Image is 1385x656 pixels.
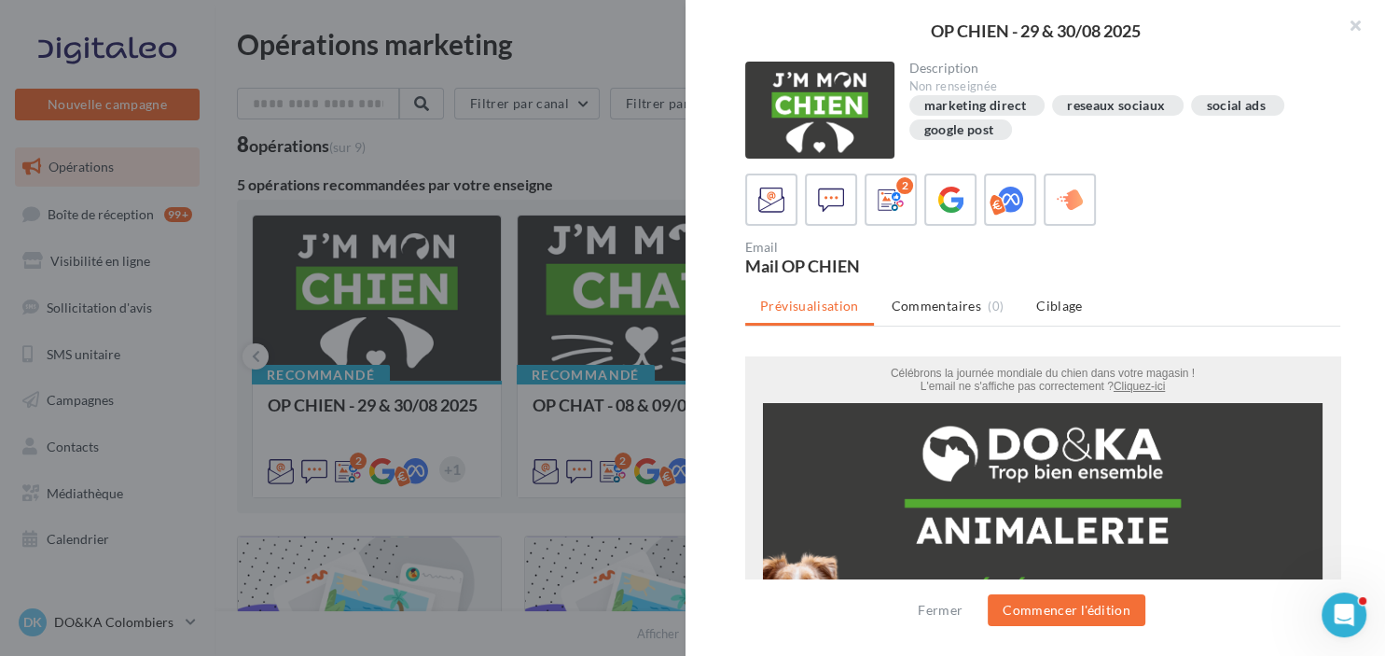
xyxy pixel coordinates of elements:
[715,22,1355,39] div: OP CHIEN - 29 & 30/08 2025
[36,65,559,201] img: logo_doka_Animalerie_Horizontal_fond_transparent-4.png
[145,10,450,23] span: Célébrons la journée mondiale du chien dans votre magasin !
[909,62,1326,75] div: Description
[910,599,970,621] button: Fermer
[175,23,368,36] span: L'email ne s'affiche pas correctement ?
[1322,593,1366,637] iframe: Intercom live chat
[1206,99,1266,113] div: social ads
[368,23,420,36] a: Cliquez-ici
[988,594,1145,626] button: Commencer l'édition
[745,258,1035,274] div: Mail OP CHIEN
[924,99,1027,113] div: marketing direct
[892,297,981,315] span: Commentaires
[210,220,385,251] strong: CÉLÉBRONS
[896,177,913,194] div: 2
[909,78,1326,95] div: Non renseignée
[924,123,994,137] div: google post
[1067,99,1165,113] div: reseaux sociaux
[745,241,1035,254] div: Email
[988,299,1004,314] span: (0)
[1036,298,1082,314] span: Ciblage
